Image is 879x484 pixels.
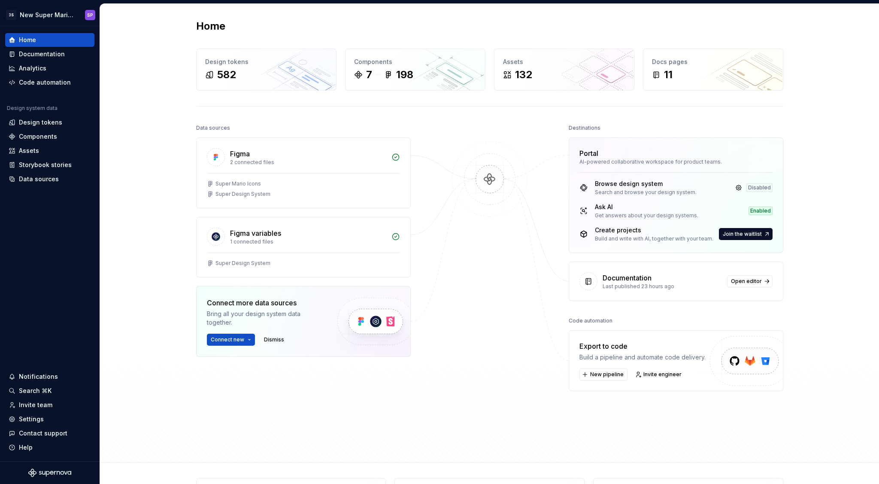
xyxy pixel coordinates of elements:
[579,341,706,351] div: Export to code
[723,231,762,237] span: Join the waitlist
[19,443,33,452] div: Help
[664,68,673,82] div: 11
[260,334,288,346] button: Dismiss
[87,12,93,18] div: SP
[5,384,94,398] button: Search ⌘K
[5,61,94,75] a: Analytics
[5,370,94,384] button: Notifications
[2,6,98,24] button: 3SNew Super Mario Design SystemSP
[595,203,698,211] div: Ask AI
[196,137,411,208] a: Figma2 connected filesSuper Mario IconsSuper Design System
[19,401,52,409] div: Invite team
[494,49,634,91] a: Assets132
[579,353,706,362] div: Build a pipeline and automate code delivery.
[230,159,386,166] div: 2 connected files
[7,105,58,112] div: Design system data
[569,122,600,134] div: Destinations
[19,78,71,87] div: Code automation
[264,336,284,343] span: Dismiss
[579,368,627,381] button: New pipeline
[230,149,250,159] div: Figma
[5,398,94,412] a: Invite team
[5,47,94,61] a: Documentation
[503,58,625,66] div: Assets
[595,189,697,196] div: Search and browse your design system.
[196,122,230,134] div: Data sources
[20,11,75,19] div: New Super Mario Design System
[5,412,94,426] a: Settings
[652,58,774,66] div: Docs pages
[749,207,773,215] div: Enabled
[727,275,773,287] a: Open editor
[643,371,682,378] span: Invite engineer
[579,148,598,158] div: Portal
[19,118,62,127] div: Design tokens
[5,33,94,47] a: Home
[595,212,698,219] div: Get answers about your design systems.
[19,36,36,44] div: Home
[205,58,327,66] div: Design tokens
[230,228,281,238] div: Figma variables
[603,273,652,283] div: Documentation
[354,58,476,66] div: Components
[217,68,236,82] div: 582
[19,415,44,423] div: Settings
[207,298,323,308] div: Connect more data sources
[211,336,244,343] span: Connect new
[5,144,94,158] a: Assets
[5,158,94,172] a: Storybook stories
[515,68,532,82] div: 132
[19,146,39,155] div: Assets
[731,278,762,285] span: Open editor
[6,10,16,20] div: 3S
[5,116,94,129] a: Design tokens
[230,238,386,245] div: 1 connected files
[719,228,773,240] button: Join the waitlist
[19,175,59,183] div: Data sources
[579,158,773,165] div: AI-powered collaborative workspace for product teams.
[5,441,94,454] button: Help
[5,426,94,440] button: Contact support
[366,68,372,82] div: 7
[19,429,67,438] div: Contact support
[5,130,94,143] a: Components
[746,183,773,192] div: Disabled
[196,19,225,33] h2: Home
[590,371,624,378] span: New pipeline
[19,161,72,169] div: Storybook stories
[569,315,612,327] div: Code automation
[207,310,323,327] div: Bring all your design system data together.
[5,76,94,89] a: Code automation
[633,368,685,381] a: Invite engineer
[19,50,65,58] div: Documentation
[196,217,411,277] a: Figma variables1 connected filesSuper Design System
[207,334,255,346] button: Connect new
[215,191,270,198] div: Super Design System
[396,68,413,82] div: 198
[215,180,261,187] div: Super Mario Icons
[19,372,58,381] div: Notifications
[196,49,336,91] a: Design tokens582
[345,49,485,91] a: Components7198
[643,49,783,91] a: Docs pages11
[19,387,52,395] div: Search ⌘K
[28,469,71,477] svg: Supernova Logo
[595,235,713,242] div: Build and write with AI, together with your team.
[595,226,713,234] div: Create projects
[19,64,46,73] div: Analytics
[595,180,697,188] div: Browse design system
[19,132,57,141] div: Components
[603,283,722,290] div: Last published 23 hours ago
[215,260,270,267] div: Super Design System
[5,172,94,186] a: Data sources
